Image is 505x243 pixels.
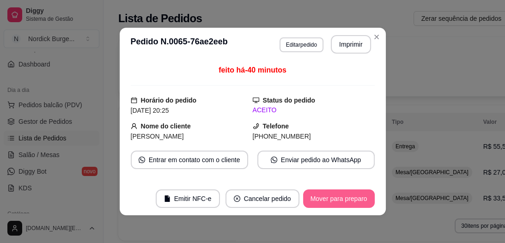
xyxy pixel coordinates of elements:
[131,107,169,114] span: [DATE] 20:25
[164,195,170,202] span: file
[271,157,277,163] span: whats-app
[303,189,375,208] button: Mover para preparo
[131,123,137,129] span: user
[141,122,191,130] strong: Nome do cliente
[131,35,228,54] h3: Pedido N. 0065-76ae2eeb
[234,195,240,202] span: close-circle
[156,189,220,208] button: fileEmitir NFC-e
[263,122,289,130] strong: Telefone
[139,157,145,163] span: whats-app
[280,37,323,52] button: Editarpedido
[131,133,184,140] span: [PERSON_NAME]
[331,35,371,54] button: Imprimir
[131,151,248,169] button: whats-appEntrar em contato com o cliente
[253,133,311,140] span: [PHONE_NUMBER]
[141,97,197,104] strong: Horário do pedido
[219,66,286,74] span: feito há -40 minutos
[263,97,316,104] strong: Status do pedido
[131,97,137,103] span: calendar
[253,105,375,115] div: ACEITO
[369,30,384,44] button: Close
[253,97,259,103] span: desktop
[257,151,375,169] button: whats-appEnviar pedido ao WhatsApp
[253,123,259,129] span: phone
[225,189,299,208] button: close-circleCancelar pedido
